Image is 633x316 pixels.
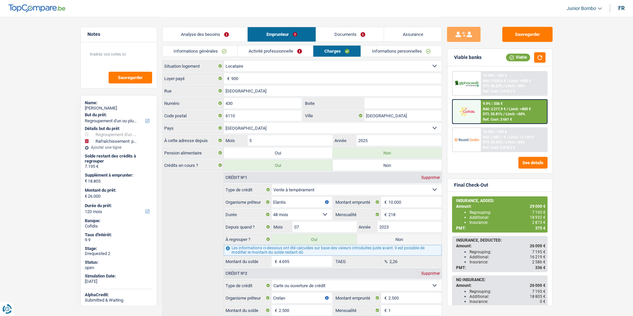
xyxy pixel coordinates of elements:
[333,135,357,146] label: Année
[420,176,442,180] div: Supprimer
[271,305,279,316] span: €
[238,46,313,57] a: Activité professionnelle
[293,222,357,232] input: MM
[567,6,596,11] span: Junior Bombo
[535,226,546,231] span: 375 €
[85,218,153,224] div: Banque:
[561,3,602,14] a: Junior Bombo
[469,255,546,259] div: Additional:
[456,226,546,231] div: PMT:
[224,222,272,232] label: Depuis quand ?
[378,222,442,232] input: AAAA
[456,238,546,243] div: INSURANCE, DEDUCTED:
[85,100,153,106] div: Name:
[87,31,150,37] h5: Notes
[530,215,546,220] span: 18 932 €
[483,79,506,83] span: NAI: 2 203,6 €
[454,105,479,118] img: Cofidis
[532,250,546,254] span: 7 195 €
[85,173,151,178] label: Supplément à emprunter:
[454,55,482,60] div: Viable banks
[224,280,272,291] label: Type de crédit
[454,133,479,146] img: Record Credits
[469,220,546,225] div: Insurance:
[224,256,271,267] label: Montant du solde
[381,256,389,267] span: %
[384,27,442,42] a: Assurance
[85,188,151,193] label: Montant du prêt:
[483,84,502,88] span: DTI: 36.22%
[509,79,531,83] span: Limit: >850 €
[163,135,224,146] label: À cette adresse depuis
[530,244,546,248] span: 26 000 €
[85,260,153,265] div: Status:
[469,299,546,304] div: Insurance:
[224,73,231,84] span: €
[224,234,272,245] label: À regrouper ?
[85,145,153,150] div: Ajouter une ligne
[507,135,508,139] span: /
[469,260,546,264] div: Insurance:
[502,27,553,42] button: Sauvegarder
[535,305,546,310] span: 336 €
[483,102,503,106] div: 9.9% | 336 €
[224,176,249,180] div: Crédit nº1
[532,210,546,215] span: 7 195 €
[334,256,381,267] label: TAEG
[454,80,479,87] img: AlphaCredit
[456,277,546,282] div: NO INSURANCE:
[163,46,238,57] a: Informations générales
[420,271,442,275] div: Supprimer
[456,283,546,288] div: Amount:
[118,75,143,80] span: Sauvegarder
[333,160,442,171] label: Non
[85,203,151,208] label: Durée du prêt:
[618,5,625,11] div: fr
[530,255,546,259] span: 16 219 €
[316,27,384,42] a: Documents
[357,234,442,245] label: Non
[272,222,293,232] label: Mois
[85,251,153,256] div: Drequested 2
[85,232,153,238] div: Taux d'intérêt:
[506,84,525,88] span: Limit: <50%
[456,198,546,203] div: INSURANCE, ADDED:
[456,265,546,270] div: PMT:
[224,245,441,256] div: Les informations ci-dessous ont été calculées sur base des valeurs introduites juste avant. Il es...
[503,84,505,88] span: /
[456,244,546,248] div: Amount:
[532,220,546,225] span: 2 873 €
[518,157,548,169] button: See details
[85,298,153,303] div: Submitted & Waiting
[248,135,332,146] input: MM
[224,271,249,275] div: Crédit nº2
[506,140,525,144] span: Limit: <65%
[334,209,381,220] label: Mensualité
[530,204,546,209] span: 29 000 €
[85,194,87,199] span: €
[483,107,506,111] span: NAI: 2 217,9 €
[507,107,508,111] span: /
[85,265,153,270] div: open
[85,279,153,284] div: [DATE]
[506,54,530,61] div: Viable
[483,135,506,139] span: NAI: 2 487,1 €
[85,153,153,164] div: Solde restant des crédits à regrouper
[85,112,151,118] label: But du prêt:
[503,140,505,144] span: /
[357,135,441,146] input: AAAA
[85,273,153,279] div: Simulation Date:
[85,126,153,131] div: Détails but du prêt
[85,292,153,298] div: AlphaCredit:
[163,160,224,171] label: Crédits en cours ?
[483,112,502,116] span: DTI: 35.81%
[224,135,248,146] label: Mois
[503,112,505,116] span: /
[163,123,224,133] label: Pays
[456,305,546,310] div: PMT:
[483,89,515,93] div: Ref. Cost: 2 974,2 €
[313,46,361,57] a: Charges
[224,147,333,158] label: Oui
[469,250,546,254] div: Regrouping:
[381,209,388,220] span: €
